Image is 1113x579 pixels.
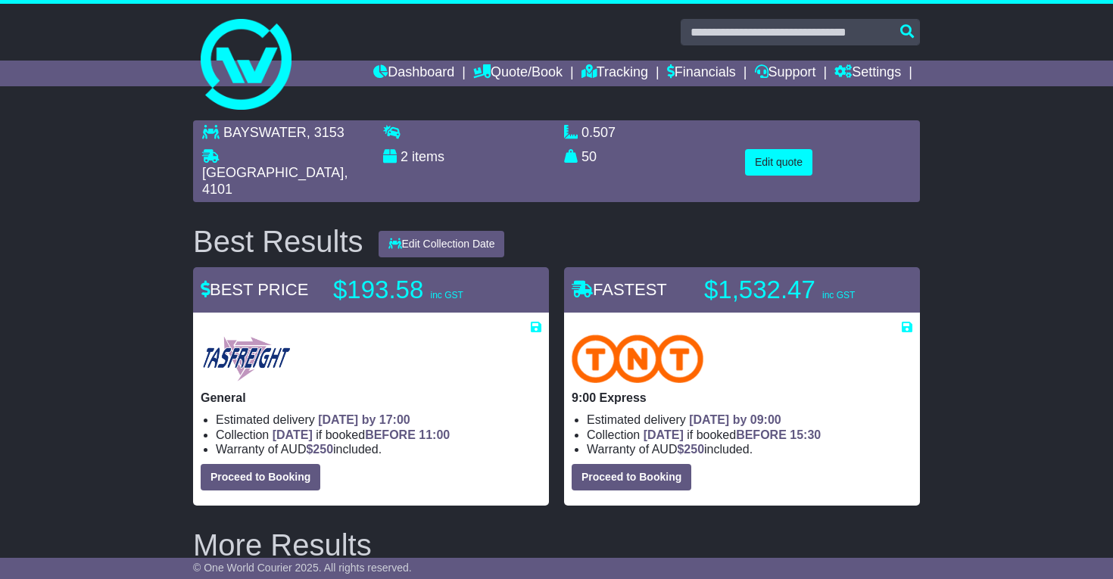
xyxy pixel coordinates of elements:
[307,125,344,140] span: , 3153
[306,443,333,456] span: $
[572,391,912,405] p: 9:00 Express
[834,61,901,86] a: Settings
[419,428,450,441] span: 11:00
[216,442,541,456] li: Warranty of AUD included.
[333,275,522,305] p: $193.58
[223,125,307,140] span: BAYSWATER
[401,149,408,164] span: 2
[412,149,444,164] span: items
[202,165,348,197] span: , 4101
[379,231,505,257] button: Edit Collection Date
[193,528,920,562] h2: More Results
[216,428,541,442] li: Collection
[581,149,597,164] span: 50
[745,149,812,176] button: Edit quote
[216,412,541,427] li: Estimated delivery
[587,428,912,442] li: Collection
[790,428,821,441] span: 15:30
[644,428,684,441] span: [DATE]
[755,61,816,86] a: Support
[587,412,912,427] li: Estimated delivery
[430,290,463,300] span: inc GST
[677,443,704,456] span: $
[587,442,912,456] li: Warranty of AUD included.
[202,165,344,180] span: [GEOGRAPHIC_DATA]
[644,428,821,441] span: if booked
[273,428,450,441] span: if booked
[373,61,454,86] a: Dashboard
[581,61,648,86] a: Tracking
[572,280,667,299] span: FASTEST
[581,125,616,140] span: 0.507
[201,391,541,405] p: General
[185,225,371,258] div: Best Results
[201,464,320,490] button: Proceed to Booking
[684,443,704,456] span: 250
[273,428,313,441] span: [DATE]
[689,413,781,426] span: [DATE] by 09:00
[201,335,292,383] img: Tasfreight: General
[473,61,563,86] a: Quote/Book
[822,290,855,300] span: inc GST
[365,428,416,441] span: BEFORE
[572,335,703,383] img: TNT Domestic: 9:00 Express
[572,464,691,490] button: Proceed to Booking
[667,61,736,86] a: Financials
[313,443,333,456] span: 250
[704,275,893,305] p: $1,532.47
[736,428,787,441] span: BEFORE
[318,413,410,426] span: [DATE] by 17:00
[201,280,308,299] span: BEST PRICE
[193,562,412,574] span: © One World Courier 2025. All rights reserved.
